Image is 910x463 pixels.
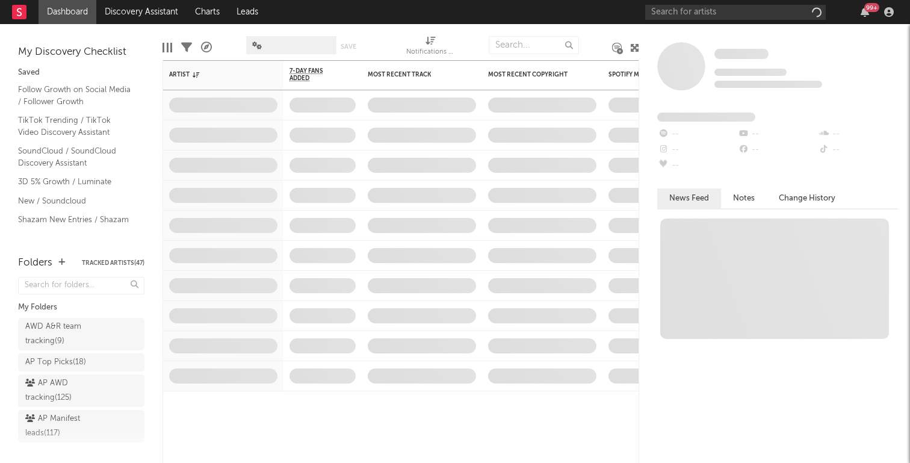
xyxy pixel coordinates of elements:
div: Notifications (Artist) [406,45,454,60]
input: Search for artists [645,5,826,20]
a: AP Manifest leads(117) [18,410,144,443]
div: -- [818,142,898,158]
input: Search for folders... [18,277,144,294]
div: Folders [18,256,52,270]
div: -- [737,142,817,158]
a: Top 50/100 Viral / Spotify/Apple Discovery Assistant [18,232,132,269]
div: AP Manifest leads ( 117 ) [25,412,110,441]
div: Notifications (Artist) [406,30,454,65]
a: TikTok Trending / TikTok Video Discovery Assistant [18,114,132,138]
div: Saved [18,66,144,80]
div: 99 + [864,3,879,12]
a: SoundCloud / SoundCloud Discovery Assistant [18,144,132,169]
div: -- [657,158,737,173]
button: News Feed [657,188,721,208]
span: Fans Added by Platform [657,113,755,122]
a: Follow Growth on Social Media / Follower Growth [18,83,132,108]
button: Tracked Artists(47) [82,260,144,266]
button: Notes [721,188,767,208]
button: Change History [767,188,847,208]
div: My Folders [18,300,144,315]
a: AWD A&R team tracking(9) [18,318,144,350]
button: 99+ [861,7,869,17]
div: -- [657,142,737,158]
div: Edit Columns [162,30,172,65]
div: A&R Pipeline [201,30,212,65]
input: Search... [489,36,579,54]
div: Artist [169,71,259,78]
div: Spotify Monthly Listeners [608,71,699,78]
div: Most Recent Copyright [488,71,578,78]
span: Some Artist [714,49,769,59]
div: Filters [181,30,192,65]
div: AWD A&R team tracking ( 9 ) [25,320,110,349]
div: AP Top Picks ( 18 ) [25,355,86,370]
a: New / Soundcloud [18,194,132,208]
div: My Discovery Checklist [18,45,144,60]
a: Some Artist [714,48,769,60]
span: 7-Day Fans Added [289,67,338,82]
div: -- [737,126,817,142]
span: Tracking Since: [DATE] [714,69,787,76]
span: 0 fans last week [714,81,822,88]
a: Shazam New Entries / Shazam [18,213,132,226]
div: Most Recent Track [368,71,458,78]
div: AP AWD tracking ( 125 ) [25,376,110,405]
a: AP AWD tracking(125) [18,374,144,407]
div: -- [657,126,737,142]
div: -- [818,126,898,142]
a: 3D 5% Growth / Luminate [18,175,132,188]
a: AP Top Picks(18) [18,353,144,371]
button: Save [341,43,356,50]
